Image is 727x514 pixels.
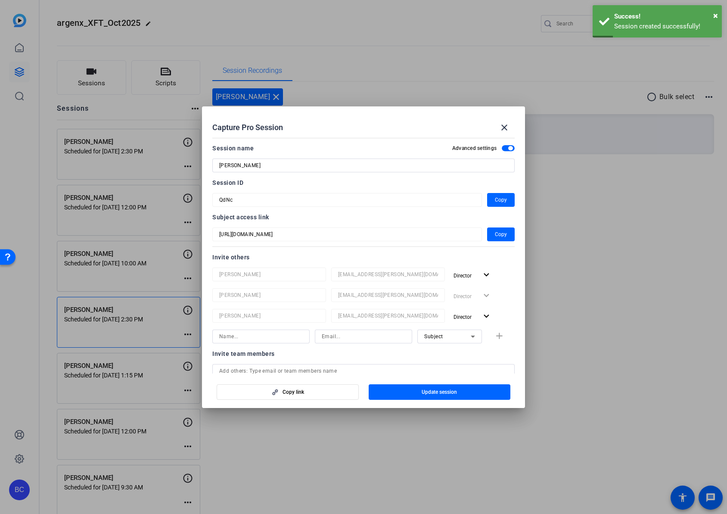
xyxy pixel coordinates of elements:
input: Email... [338,269,438,280]
input: Email... [338,311,438,321]
input: Email... [338,290,438,300]
span: Subject [424,333,443,340]
mat-icon: expand_more [481,311,492,322]
input: Session OTP [219,229,475,240]
div: Invite others [212,252,515,262]
div: Capture Pro Session [212,117,515,138]
div: Success! [614,12,715,22]
span: Update session [422,389,457,396]
button: Close [713,9,718,22]
div: Session name [212,143,254,153]
input: Add others: Type email or team members name [219,366,508,376]
input: Name... [219,311,319,321]
div: Session created successfully! [614,22,715,31]
input: Email... [322,331,405,342]
span: Copy [495,195,507,205]
input: Name... [219,331,303,342]
input: Name... [219,290,319,300]
div: Session ID [212,178,515,188]
button: Copy link [217,384,359,400]
button: Copy [487,227,515,241]
div: Subject access link [212,212,515,222]
span: Copy link [283,389,304,396]
span: × [713,10,718,21]
input: Enter Session Name [219,160,508,171]
div: Invite team members [212,349,515,359]
span: Director [454,273,472,279]
span: Director [454,314,472,320]
button: Copy [487,193,515,207]
button: Update session [369,384,511,400]
button: Director [450,268,495,283]
button: Director [450,309,495,324]
input: Session OTP [219,195,475,205]
input: Name... [219,269,319,280]
h2: Advanced settings [452,145,497,152]
span: Copy [495,229,507,240]
mat-icon: expand_more [481,270,492,280]
mat-icon: close [499,122,510,133]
